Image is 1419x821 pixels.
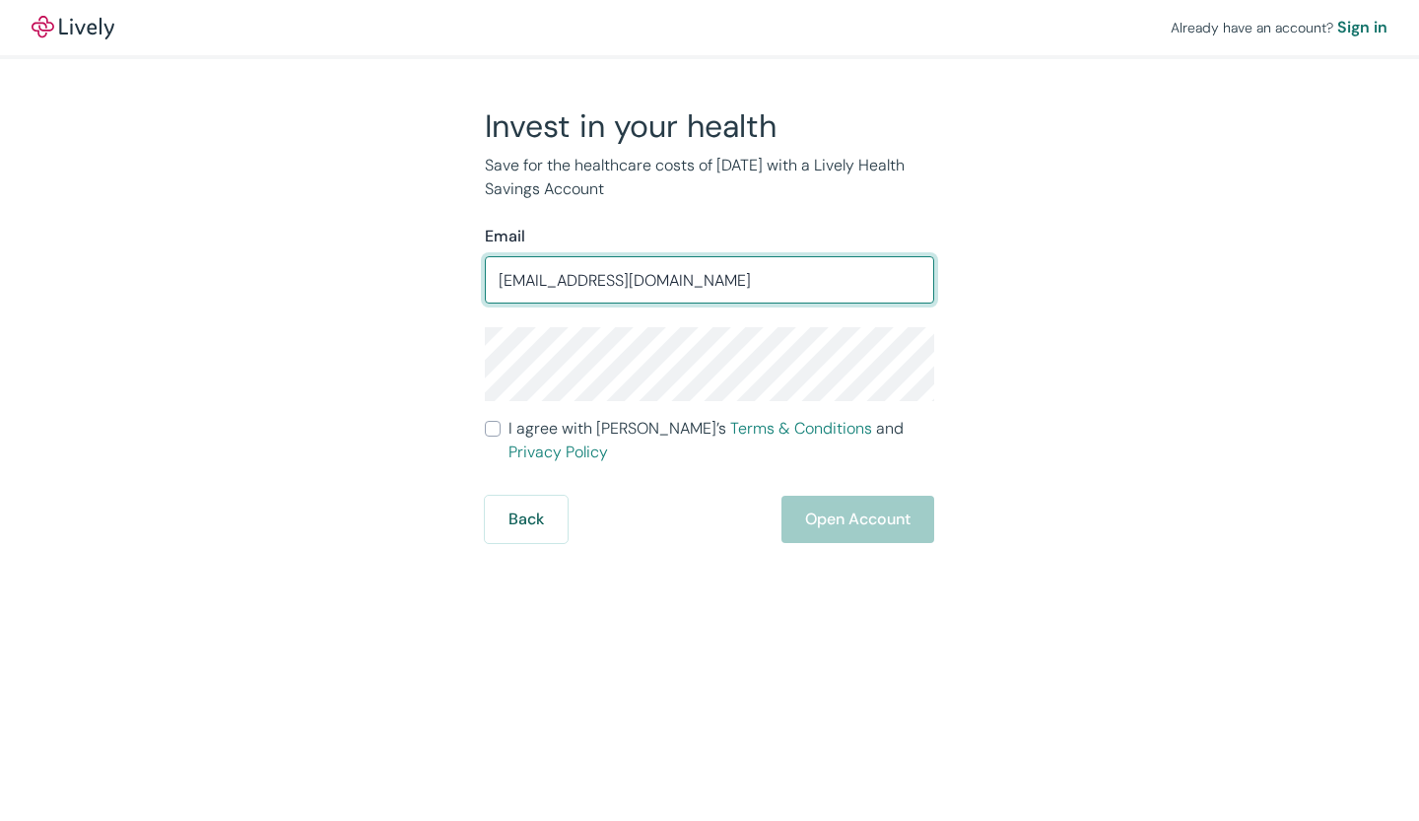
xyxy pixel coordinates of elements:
p: Save for the healthcare costs of [DATE] with a Lively Health Savings Account [485,154,934,201]
img: Lively [32,16,114,39]
label: Email [485,225,525,248]
div: Already have an account? [1171,16,1387,39]
a: LivelyLively [32,16,114,39]
span: I agree with [PERSON_NAME]’s and [508,417,934,464]
button: Back [485,496,568,543]
a: Privacy Policy [508,442,608,462]
a: Terms & Conditions [730,418,872,439]
a: Sign in [1337,16,1387,39]
h2: Invest in your health [485,106,934,146]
